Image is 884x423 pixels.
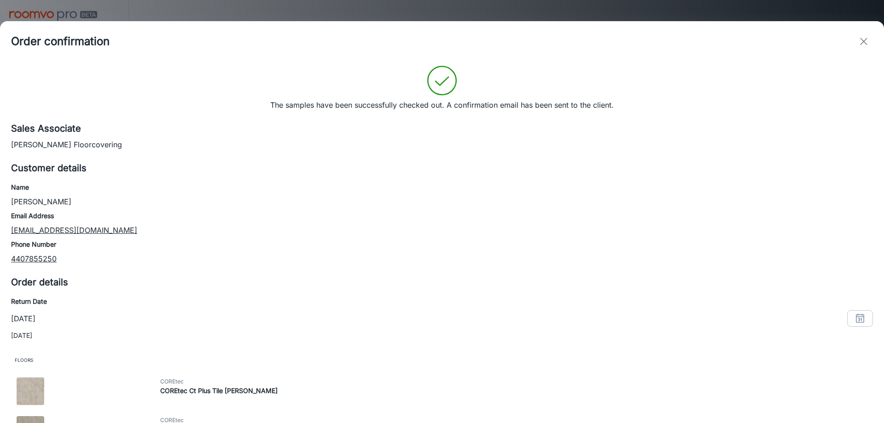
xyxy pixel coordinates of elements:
p: [PERSON_NAME] [11,196,873,207]
h5: Customer details [11,161,873,175]
button: exit [855,32,873,51]
p: The samples have been successfully checked out. A confirmation email has been sent to the client. [270,99,614,110]
span: Floors [11,352,873,368]
img: COREtec Ct Plus Tile Iona Stone [17,377,44,405]
h5: Order details [11,275,873,289]
p: [DATE] [11,330,873,341]
h4: Order confirmation [11,33,110,50]
span: COREtec [160,377,875,386]
p: [DATE] [11,313,35,324]
h5: Sales Associate [11,122,873,135]
h6: Email Address [11,211,873,221]
a: 4407855250 [11,254,57,263]
h6: COREtec Ct Plus Tile [PERSON_NAME] [160,386,875,396]
a: [EMAIL_ADDRESS][DOMAIN_NAME] [11,226,137,235]
h6: Name [11,182,873,192]
h6: Return Date [11,296,873,307]
h6: Phone Number [11,239,873,249]
p: [PERSON_NAME] Floorcovering [11,139,873,150]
